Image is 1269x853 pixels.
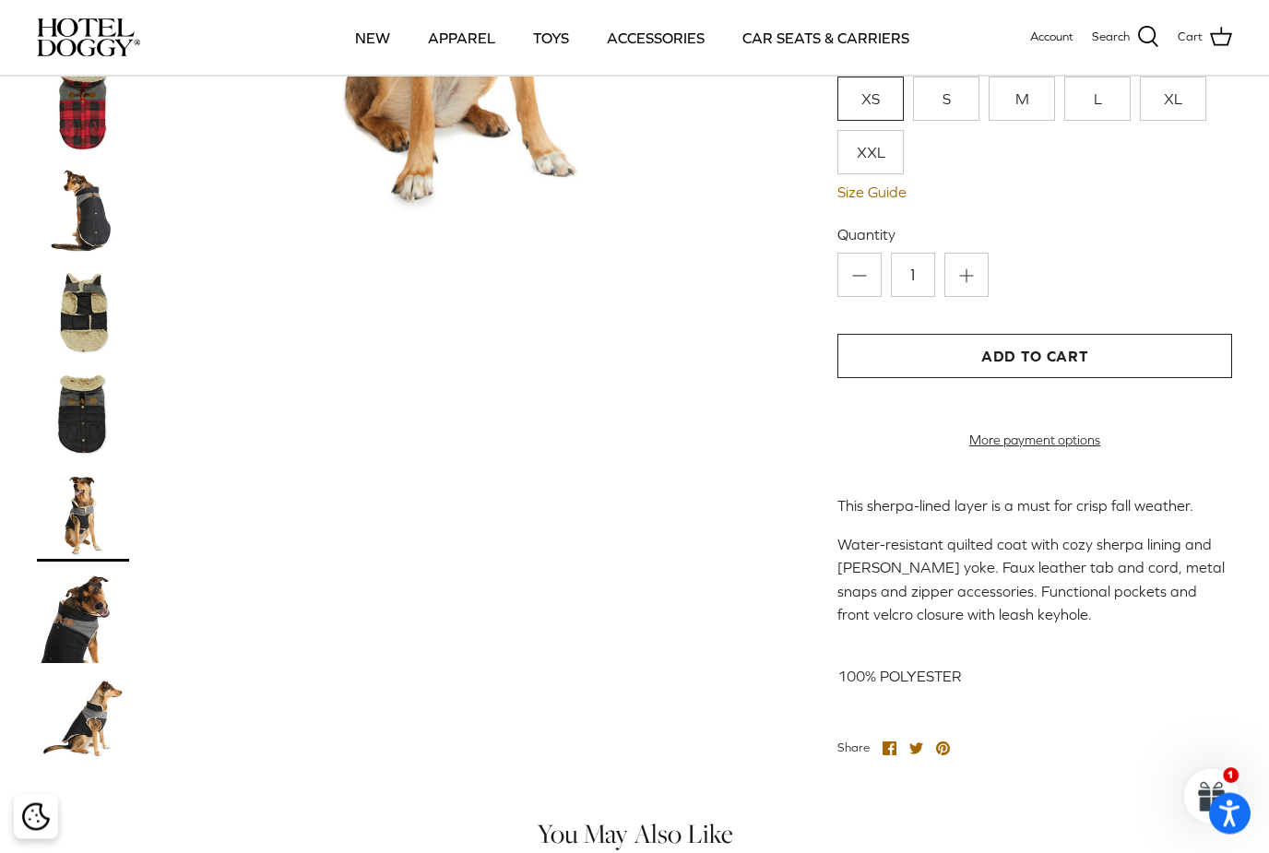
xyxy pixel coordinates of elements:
[37,821,1232,849] h4: You May Also Like
[837,433,1232,449] a: More payment options
[411,6,512,69] a: APPAREL
[913,77,979,122] a: S
[837,77,904,122] a: XS
[338,6,407,69] a: NEW
[1064,77,1131,122] a: L
[37,18,140,57] img: hoteldoggycom
[837,335,1232,379] button: Add to Cart
[1140,77,1206,122] a: XL
[1178,26,1232,50] a: Cart
[837,534,1232,628] p: Water-resistant quilted coat with cozy sherpa lining and [PERSON_NAME] yoke. Faux leather tab and...
[516,6,586,69] a: TOYS
[726,6,926,69] a: CAR SEATS & CARRIERS
[14,795,58,839] div: Cookie policy
[274,6,990,69] div: Primary navigation
[837,131,904,175] a: XXL
[1092,28,1130,47] span: Search
[1030,28,1073,47] a: Account
[1092,26,1159,50] a: Search
[989,77,1055,122] a: M
[19,801,52,834] button: Cookie policy
[1178,28,1203,47] span: Cart
[891,254,935,298] input: Quantity
[837,495,1232,519] p: This sherpa-lined layer is a must for crisp fall weather.
[837,184,1232,202] a: Size Guide
[22,803,50,831] img: Cookie policy
[590,6,721,69] a: ACCESSORIES
[837,643,1232,690] p: 100% POLYESTER
[837,741,870,755] span: Share
[837,225,1232,245] label: Quantity
[1030,30,1073,43] span: Account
